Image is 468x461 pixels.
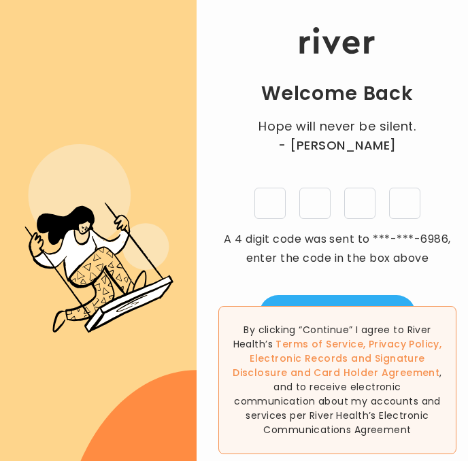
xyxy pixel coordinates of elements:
a: Electronic Records and Signature Disclosure [233,352,425,379]
span: - [PERSON_NAME] [278,136,397,155]
a: Terms of Service [275,337,363,351]
button: Verify [259,295,416,333]
span: , , and [233,337,441,379]
a: Privacy Policy [369,337,439,351]
span: A 4 digit code was sent to , enter the code in the box above [224,231,450,266]
span: , and to receive electronic communication about my accounts and services per River Health’s Elect... [234,366,442,437]
a: Card Holder Agreement [314,366,439,379]
p: Hope will never be silent. [218,117,456,155]
h1: Welcome Back [261,82,414,106]
div: By clicking “Continue” I agree to River Health’s [218,306,456,454]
